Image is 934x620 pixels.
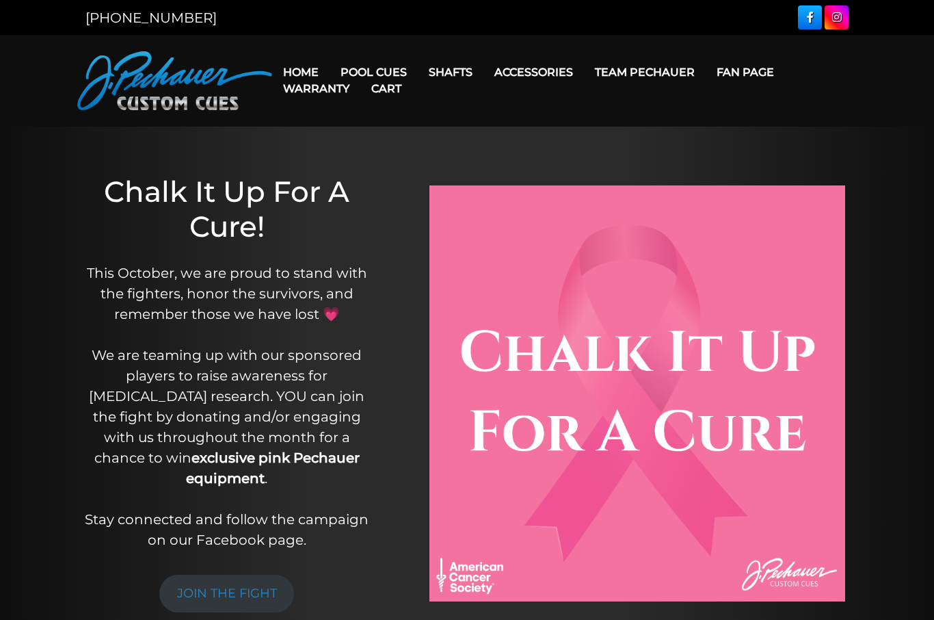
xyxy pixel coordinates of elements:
[483,55,584,90] a: Accessories
[706,55,785,90] a: Fan Page
[77,263,376,550] p: This October, we are proud to stand with the fighters, honor the survivors, and remember those we...
[77,175,376,244] h1: Chalk It Up For A Cure!
[186,450,360,487] strong: exclusive pink Pechauer equipment
[77,51,272,110] img: Pechauer Custom Cues
[159,575,295,612] a: JOIN THE FIGHT
[418,55,483,90] a: Shafts
[584,55,706,90] a: Team Pechauer
[272,55,330,90] a: Home
[360,71,412,106] a: Cart
[85,10,217,26] a: [PHONE_NUMBER]
[272,71,360,106] a: Warranty
[330,55,418,90] a: Pool Cues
